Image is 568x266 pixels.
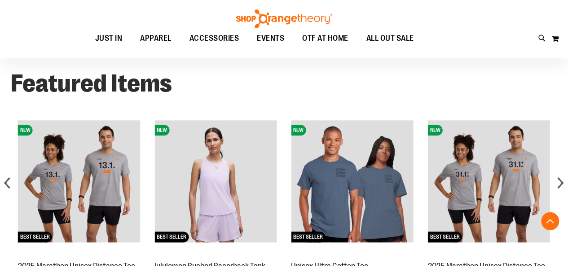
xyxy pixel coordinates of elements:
span: JUST IN [95,28,123,48]
a: 2025 Marathon Unisex Distance Tee 13.1NEWBEST SELLER [18,252,140,259]
span: BEST SELLER [427,231,462,242]
button: Back To Top [541,212,559,230]
span: APPAREL [140,28,172,48]
span: NEW [18,125,33,135]
img: Shop Orangetheory [235,9,334,28]
a: 2025 Marathon Unisex Distance Tee 31.1NEWBEST SELLER [427,252,550,259]
span: OTF AT HOME [302,28,348,48]
img: Unisex Ultra Cotton Tee [291,120,413,242]
a: Unisex Ultra Cotton TeeNEWBEST SELLER [291,252,413,259]
span: BEST SELLER [291,231,325,242]
span: NEW [291,125,306,135]
span: NEW [427,125,442,135]
span: BEST SELLER [18,231,52,242]
span: NEW [154,125,169,135]
span: ALL OUT SALE [366,28,414,48]
a: lululemon Ruched Racerback TankNEWBEST SELLER [154,252,277,259]
strong: Featured Items [11,70,172,97]
img: 2025 Marathon Unisex Distance Tee 13.1 [18,120,140,242]
span: ACCESSORIES [189,28,239,48]
span: BEST SELLER [154,231,189,242]
span: EVENTS [257,28,284,48]
img: lululemon Ruched Racerback Tank [154,120,277,242]
img: 2025 Marathon Unisex Distance Tee 31.1 [427,120,550,242]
